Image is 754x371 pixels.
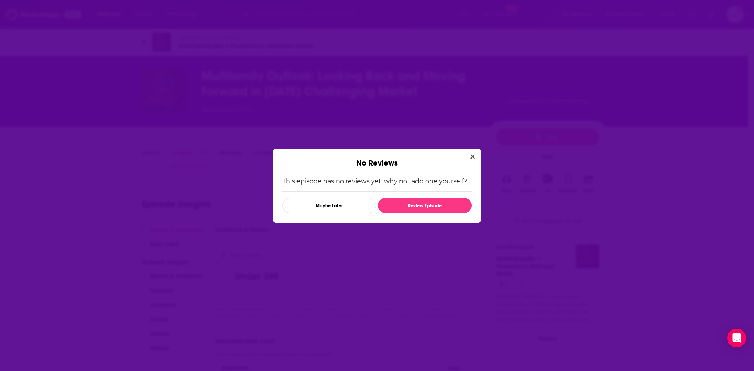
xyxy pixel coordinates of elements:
[467,152,478,162] button: Close
[727,329,746,347] div: Open Intercom Messenger
[378,198,472,213] button: Review Episode
[273,149,481,168] div: No Reviews
[282,198,376,213] button: Maybe Later
[282,177,472,185] p: This episode has no reviews yet, why not add one yourself?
